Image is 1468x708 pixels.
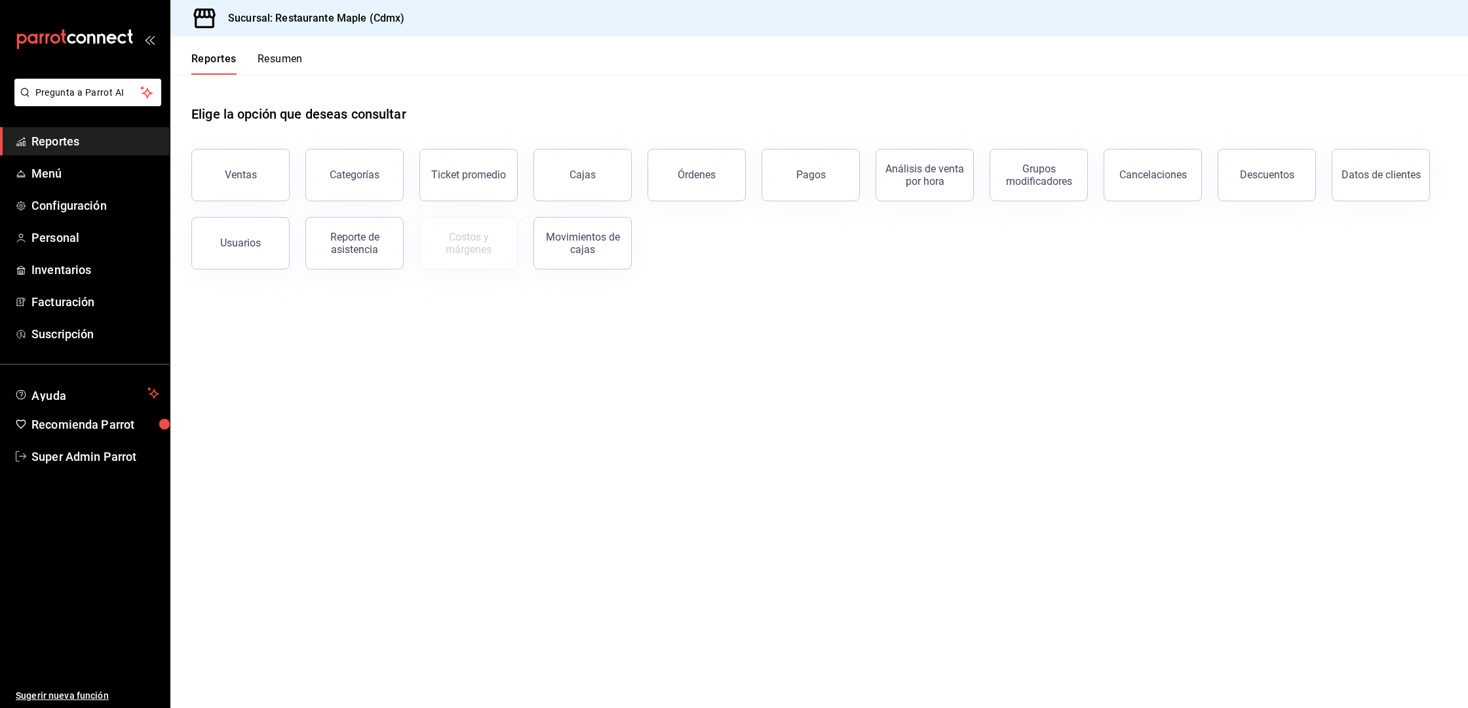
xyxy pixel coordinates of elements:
[428,231,509,256] div: Costos y márgenes
[1342,168,1421,181] div: Datos de clientes
[225,168,257,181] div: Ventas
[191,217,290,269] button: Usuarios
[35,86,141,100] span: Pregunta a Parrot AI
[305,217,404,269] button: Reporte de asistencia
[191,149,290,201] button: Ventas
[191,104,406,124] h1: Elige la opción que deseas consultar
[1104,149,1202,201] button: Cancelaciones
[678,168,716,181] div: Órdenes
[305,149,404,201] button: Categorías
[419,217,518,269] button: Contrata inventarios para ver este reporte
[419,149,518,201] button: Ticket promedio
[191,52,303,75] div: navigation tabs
[31,385,142,401] span: Ayuda
[14,79,161,106] button: Pregunta a Parrot AI
[570,167,596,183] div: Cajas
[533,149,632,201] a: Cajas
[431,168,506,181] div: Ticket promedio
[1240,168,1294,181] div: Descuentos
[533,217,632,269] button: Movimientos de cajas
[314,231,395,256] div: Reporte de asistencia
[990,149,1088,201] button: Grupos modificadores
[330,168,379,181] div: Categorías
[9,95,161,109] a: Pregunta a Parrot AI
[884,163,965,187] div: Análisis de venta por hora
[31,197,159,214] span: Configuración
[31,448,159,465] span: Super Admin Parrot
[1332,149,1430,201] button: Datos de clientes
[762,149,860,201] button: Pagos
[998,163,1079,187] div: Grupos modificadores
[542,231,623,256] div: Movimientos de cajas
[191,52,237,75] button: Reportes
[220,237,261,249] div: Usuarios
[258,52,303,75] button: Resumen
[1119,168,1187,181] div: Cancelaciones
[31,293,159,311] span: Facturación
[31,261,159,279] span: Inventarios
[218,10,404,26] h3: Sucursal: Restaurante Maple (Cdmx)
[144,34,155,45] button: open_drawer_menu
[16,689,159,703] span: Sugerir nueva función
[796,168,826,181] div: Pagos
[31,325,159,343] span: Suscripción
[1218,149,1316,201] button: Descuentos
[31,229,159,246] span: Personal
[31,132,159,150] span: Reportes
[31,416,159,433] span: Recomienda Parrot
[876,149,974,201] button: Análisis de venta por hora
[647,149,746,201] button: Órdenes
[31,165,159,182] span: Menú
